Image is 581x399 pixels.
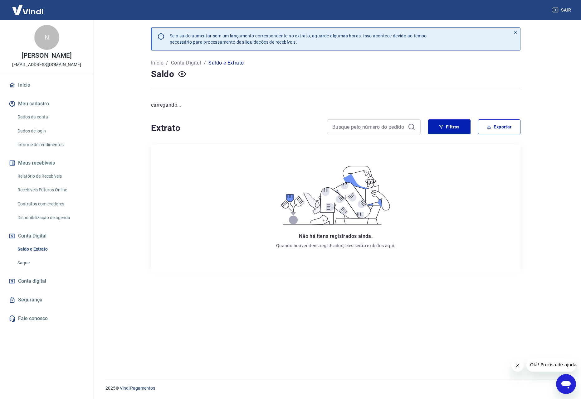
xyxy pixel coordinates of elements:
a: Segurança [7,293,86,307]
a: Saldo e Extrato [15,243,86,256]
a: Vindi Pagamentos [120,386,155,391]
button: Conta Digital [7,229,86,243]
div: N [34,25,59,50]
p: 2025 © [105,385,566,392]
p: Quando houver itens registrados, eles serão exibidos aqui. [276,243,395,249]
h4: Saldo [151,68,174,80]
a: Conta Digital [171,59,201,67]
span: Conta digital [18,277,46,286]
input: Busque pelo número do pedido [332,122,405,132]
iframe: Fechar mensagem [511,359,524,372]
a: Disponibilização de agenda [15,211,86,224]
button: Exportar [478,119,520,134]
p: [EMAIL_ADDRESS][DOMAIN_NAME] [12,61,81,68]
a: Dados da conta [15,111,86,123]
a: Relatório de Recebíveis [15,170,86,183]
p: / [204,59,206,67]
a: Informe de rendimentos [15,138,86,151]
img: Vindi [7,0,48,19]
span: Olá! Precisa de ajuda? [4,4,52,9]
span: Não há itens registrados ainda. [299,233,373,239]
p: Saldo e Extrato [208,59,244,67]
a: Contratos com credores [15,198,86,210]
a: Início [7,78,86,92]
a: Saque [15,257,86,269]
p: carregando... [151,101,520,109]
a: Fale conosco [7,312,86,325]
a: Recebíveis Futuros Online [15,184,86,196]
p: [PERSON_NAME] [22,52,71,59]
button: Sair [551,4,574,16]
p: / [166,59,168,67]
a: Dados de login [15,125,86,137]
p: Se o saldo aumentar sem um lançamento correspondente no extrato, aguarde algumas horas. Isso acon... [170,33,427,45]
button: Meu cadastro [7,97,86,111]
a: Início [151,59,164,67]
button: Filtros [428,119,471,134]
iframe: Mensagem da empresa [526,358,576,372]
button: Meus recebíveis [7,156,86,170]
a: Conta digital [7,274,86,288]
iframe: Botão para abrir a janela de mensagens [556,374,576,394]
h4: Extrato [151,122,320,134]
